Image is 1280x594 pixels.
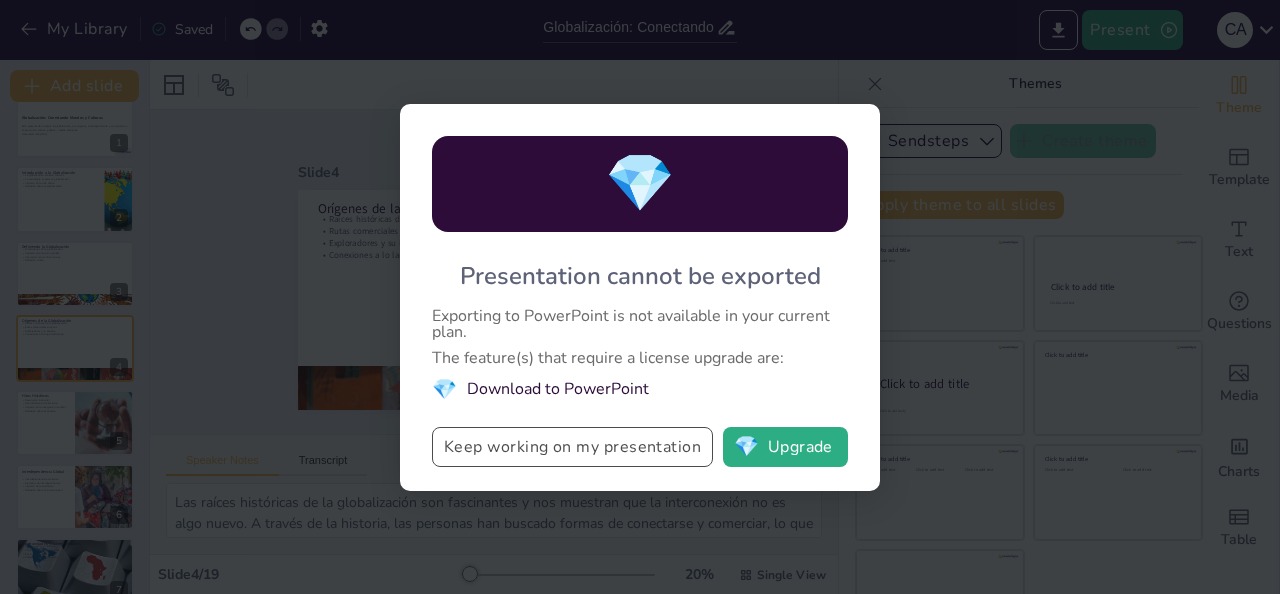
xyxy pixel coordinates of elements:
[432,376,848,403] li: Download to PowerPoint
[432,376,457,403] span: diamond
[432,308,848,340] div: Exporting to PowerPoint is not available in your current plan.
[460,260,821,292] div: Presentation cannot be exported
[723,427,848,467] button: diamondUpgrade
[734,437,759,457] span: diamond
[432,427,713,467] button: Keep working on my presentation
[432,350,848,366] div: The feature(s) that require a license upgrade are:
[605,145,675,222] span: diamond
